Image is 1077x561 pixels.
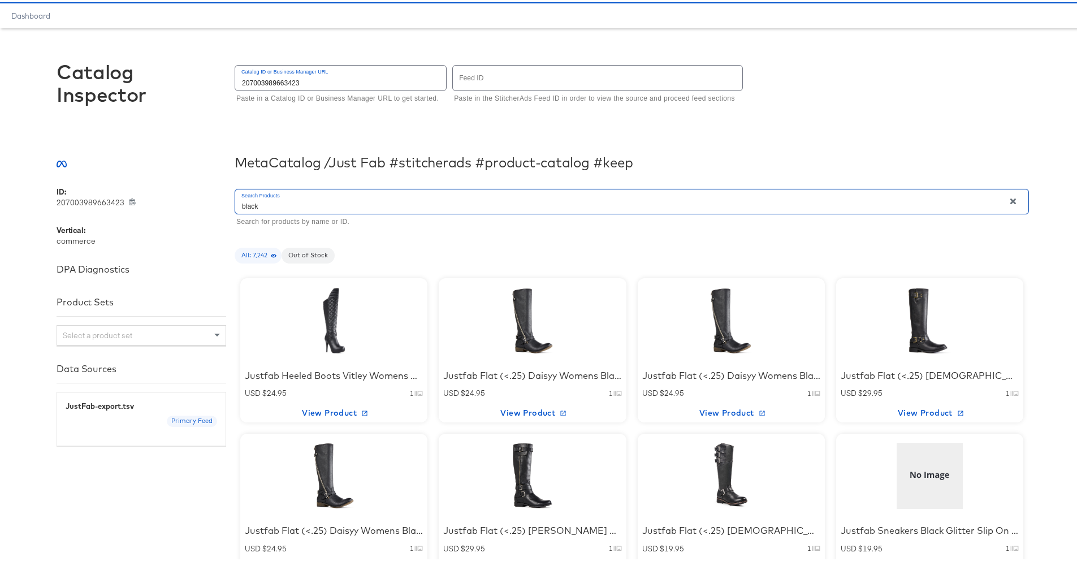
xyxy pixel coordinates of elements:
[57,361,226,372] div: Data Sources
[807,542,811,551] small: 1
[57,184,66,195] b: ID:
[282,249,335,258] span: Out of Stock
[245,522,423,535] div: Justfab Flat (<.25) Daisyy Womens Black Size Size 6
[841,522,1019,535] div: Justfab Sneakers Black Glitter Slip On Girls Black Size 13
[57,58,226,103] div: Catalog Inspector
[642,541,660,551] span: USD
[841,541,858,551] span: USD
[1006,387,1009,396] small: 1
[11,9,50,18] a: Dashboard
[245,541,262,551] span: USD
[609,542,612,551] small: 1
[858,541,883,551] span: $19.95
[454,91,735,102] p: Paste in the StitcherAds Feed ID in order to view the source and proceed feed sections
[236,91,439,102] p: Paste in a Catalog ID or Business Manager URL to get started.
[642,367,820,380] div: Justfab Flat (<.25) Daisyy Womens Black Size Size 6.5
[841,404,1019,418] span: View Product
[443,541,461,551] span: USD
[841,386,858,396] span: USD
[262,386,287,396] span: $24.95
[167,415,217,424] span: Primary Feed
[57,294,226,305] div: Product Sets
[240,402,427,420] button: View Product
[57,323,226,343] div: Select a product set
[57,223,85,233] b: Vertical:
[609,387,612,396] small: 1
[443,386,461,396] span: USD
[66,399,217,409] div: JustFab-export.tsv
[236,214,1021,226] p: Search for products by name or ID.
[410,387,413,396] small: 1
[235,249,282,258] span: All: 7,242
[57,195,129,206] span: 207003989663423
[439,402,626,420] button: View Product
[443,367,621,380] div: Justfab Flat (<.25) Daisyy Womens Black Size Size 5.5
[235,245,282,261] div: All: 7,242
[461,541,485,551] span: $29.95
[245,367,423,380] div: Justfab Heeled Boots Vitley Womens Black Size Size 6
[660,386,684,396] span: $24.95
[836,402,1023,420] button: View Product
[642,386,660,396] span: USD
[57,261,226,273] div: DPA Diagnostics
[235,152,1029,168] div: Meta Catalog / Just Fab #stitcherads #product-catalog #keep
[660,541,684,551] span: $19.95
[245,386,262,396] span: USD
[642,522,820,535] div: Justfab Flat (<.25) [DEMOGRAPHIC_DATA] Womens Black Size Size 5.5
[1006,542,1009,551] small: 1
[245,404,423,418] span: View Product
[858,386,883,396] span: $29.95
[841,367,1019,380] div: Justfab Flat (<.25) [DEMOGRAPHIC_DATA] Womens Black Size Size 5.5
[410,542,413,551] small: 1
[807,387,811,396] small: 1
[443,404,621,418] span: View Product
[262,541,287,551] span: $24.95
[642,404,820,418] span: View Product
[282,245,335,261] div: Out of Stock
[638,402,825,420] button: View Product
[461,386,485,396] span: $24.95
[443,522,621,535] div: Justfab Flat (<.25) [PERSON_NAME] Womens Black Size Size 5.5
